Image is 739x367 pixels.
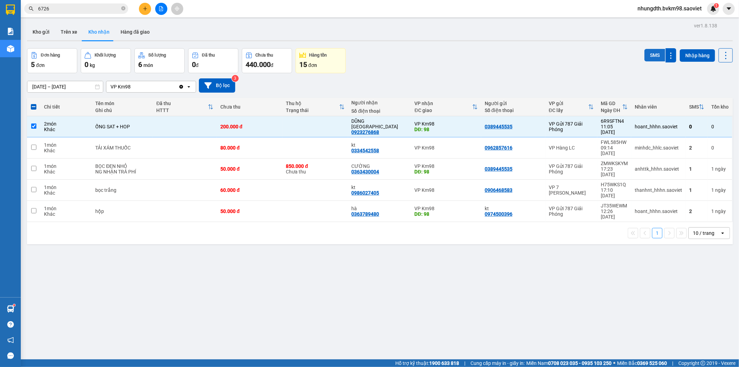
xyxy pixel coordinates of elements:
[415,169,478,174] div: DĐ: 98
[415,101,473,106] div: VP nhận
[485,211,512,217] div: 0974500396
[352,190,379,196] div: 0986027405
[148,53,166,58] div: Số lượng
[286,163,344,174] div: Chưa thu
[597,98,631,116] th: Toggle SortBy
[156,101,208,106] div: Đã thu
[352,142,408,148] div: kt
[549,121,594,132] div: VP Gửi 787 Giải Phóng
[526,359,612,367] span: Miền Nam
[720,230,725,236] svg: open
[44,163,89,169] div: 1 món
[220,187,279,193] div: 60.000 đ
[309,53,327,58] div: Hàng tồn
[95,208,149,214] div: hộp
[196,62,199,68] span: đ
[415,211,478,217] div: DĐ: 98
[635,145,682,151] div: minhdc_hhlc.saoviet
[44,142,89,148] div: 1 món
[159,6,164,11] span: file-add
[652,228,662,238] button: 1
[111,83,131,90] div: VP Km98
[36,40,167,84] h2: VP Nhận: VP Hàng LC
[352,108,408,114] div: Số điện thoại
[95,145,149,151] div: TẢI XÁM THUỐC
[44,211,89,217] div: Khác
[44,190,89,196] div: Khác
[308,62,317,68] span: đơn
[601,108,622,113] div: Ngày ĐH
[352,118,408,129] div: DŨNG NGA
[485,108,542,113] div: Số điện thoại
[41,53,60,58] div: Đơn hàng
[485,187,512,193] div: 0906468583
[715,166,726,172] span: ngày
[156,108,208,113] div: HTTT
[711,145,729,151] div: 0
[352,211,379,217] div: 0363789480
[549,101,588,106] div: VP gửi
[83,24,115,40] button: Kho nhận
[271,62,273,68] span: đ
[726,6,732,12] span: caret-down
[613,362,615,365] span: ⚪️
[90,62,95,68] span: kg
[175,6,179,11] span: aim
[672,359,673,367] span: |
[186,84,192,89] svg: open
[44,121,89,127] div: 2 món
[680,49,715,62] button: Nhập hàng
[694,22,717,29] div: ver 1.8.138
[352,185,408,190] div: kt
[7,337,14,343] span: notification
[85,60,88,69] span: 0
[220,145,279,151] div: 80.000 đ
[415,127,478,132] div: DĐ: 98
[549,145,594,151] div: VP Hàng LC
[171,3,183,15] button: aim
[44,185,89,190] div: 1 món
[93,6,167,17] b: [DOMAIN_NAME]
[143,62,153,68] span: món
[95,101,149,106] div: Tên món
[395,359,459,367] span: Hỗ trợ kỹ thuật:
[601,161,628,166] div: ZMWKSKYM
[689,166,704,172] div: 1
[601,101,622,106] div: Mã GD
[701,361,705,366] span: copyright
[246,60,271,69] span: 440.000
[352,169,379,174] div: 0363430004
[464,359,465,367] span: |
[27,48,77,73] button: Đơn hàng5đơn
[138,60,142,69] span: 6
[689,145,704,151] div: 2
[415,108,473,113] div: ĐC giao
[601,145,628,156] div: 09:14 [DATE]
[202,53,215,58] div: Đã thu
[44,169,89,174] div: Khác
[715,208,726,214] span: ngày
[637,360,667,366] strong: 0369 525 060
[429,360,459,366] strong: 1900 633 818
[352,206,408,211] div: hà
[711,124,729,129] div: 0
[352,163,408,169] div: CƯỜNG
[689,208,704,214] div: 2
[4,40,56,52] h2: VI82X28H
[601,124,628,135] div: 11:05 [DATE]
[188,48,238,73] button: Đã thu0đ
[95,108,149,113] div: Ghi chú
[485,145,512,151] div: 0962857616
[7,28,14,35] img: solution-icon
[95,53,116,58] div: Khối lượng
[143,6,148,11] span: plus
[95,169,149,174] div: NG NHẬN TRẢ PHÍ
[545,98,597,116] th: Toggle SortBy
[256,53,273,58] div: Chưa thu
[635,187,682,193] div: thanhnt_hhhn.saoviet
[415,187,478,193] div: VP Km98
[601,187,628,198] div: 17:10 [DATE]
[689,124,704,129] div: 0
[601,208,628,220] div: 12:26 [DATE]
[55,24,83,40] button: Trên xe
